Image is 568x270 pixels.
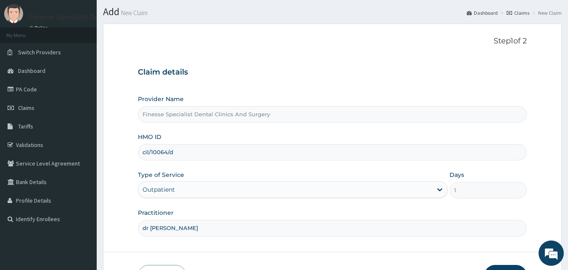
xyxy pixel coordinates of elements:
span: Claims [18,104,34,112]
a: Dashboard [467,9,498,16]
label: HMO ID [138,133,161,141]
p: Finesse Specialist Dental clinic and Surgery [29,13,172,21]
span: Switch Providers [18,48,61,56]
a: Online [29,25,50,31]
input: Enter Name [138,220,527,236]
div: Chat with us now [44,47,141,58]
small: New Claim [119,10,148,16]
span: Dashboard [18,67,45,75]
img: d_794563401_company_1708531726252_794563401 [16,42,34,63]
textarea: Type your message and hit 'Enter' [4,180,160,210]
h3: Claim details [138,68,527,77]
label: Type of Service [138,171,184,179]
input: Enter HMO ID [138,144,527,160]
span: We're online! [49,81,116,166]
p: Step 1 of 2 [138,37,527,46]
span: Tariffs [18,123,33,130]
div: Outpatient [143,185,175,194]
h1: Add [103,6,562,17]
a: Claims [507,9,529,16]
img: User Image [4,4,23,23]
label: Provider Name [138,95,184,103]
div: Minimize live chat window [138,4,158,24]
li: New Claim [530,9,562,16]
label: Practitioner [138,209,174,217]
label: Days [449,171,464,179]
